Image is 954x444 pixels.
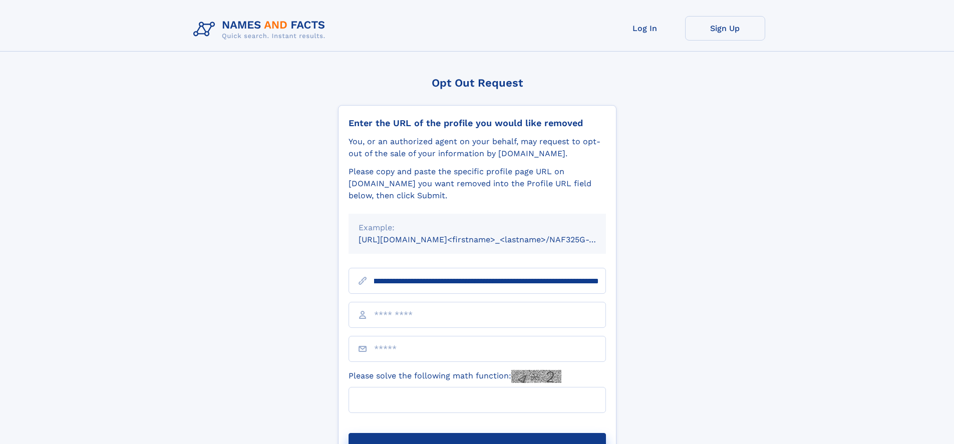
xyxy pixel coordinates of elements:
[359,222,596,234] div: Example:
[189,16,334,43] img: Logo Names and Facts
[605,16,685,41] a: Log In
[349,136,606,160] div: You, or an authorized agent on your behalf, may request to opt-out of the sale of your informatio...
[349,370,561,383] label: Please solve the following math function:
[359,235,625,244] small: [URL][DOMAIN_NAME]<firstname>_<lastname>/NAF325G-xxxxxxxx
[685,16,765,41] a: Sign Up
[349,118,606,129] div: Enter the URL of the profile you would like removed
[349,166,606,202] div: Please copy and paste the specific profile page URL on [DOMAIN_NAME] you want removed into the Pr...
[338,77,616,89] div: Opt Out Request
